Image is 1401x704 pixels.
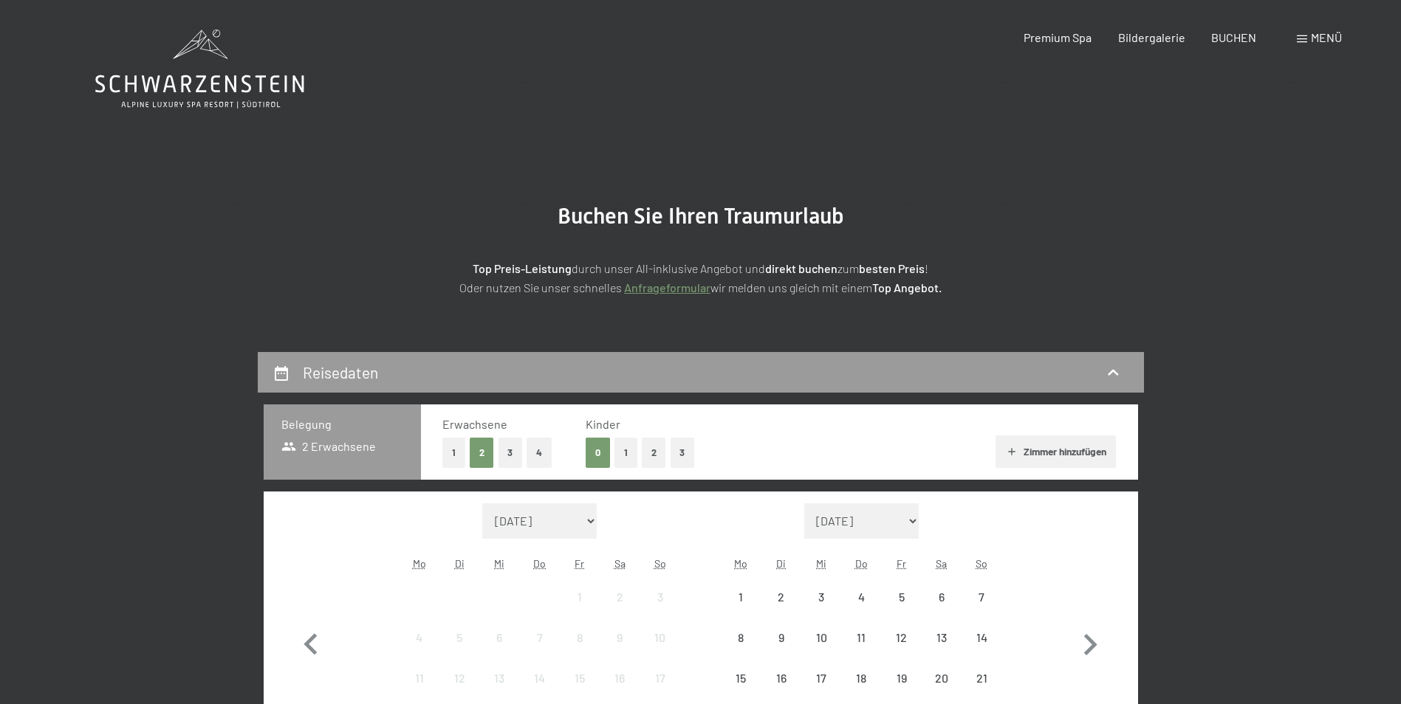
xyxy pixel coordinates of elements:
div: Sun Aug 17 2025 [640,658,679,698]
div: Fri Aug 15 2025 [560,658,600,698]
div: Fri Aug 08 2025 [560,618,600,658]
button: 2 [642,438,666,468]
span: Buchen Sie Ihren Traumurlaub [558,203,844,229]
div: Thu Sep 11 2025 [841,618,881,658]
div: Anreise nicht möglich [922,618,962,658]
abbr: Sonntag [654,557,666,570]
div: Sat Aug 09 2025 [600,618,640,658]
button: Zimmer hinzufügen [996,435,1116,468]
div: Fri Sep 19 2025 [881,658,921,698]
div: Fri Sep 05 2025 [881,577,921,617]
div: Tue Sep 02 2025 [761,577,801,617]
div: Thu Sep 04 2025 [841,577,881,617]
a: Anfrageformular [624,280,710,294]
span: Erwachsene [442,417,507,431]
div: Mon Sep 15 2025 [721,658,761,698]
div: Sat Sep 20 2025 [922,658,962,698]
h2: Reisedaten [303,363,378,382]
abbr: Montag [413,557,426,570]
div: 5 [441,632,478,669]
div: Anreise nicht möglich [520,618,560,658]
abbr: Samstag [936,557,947,570]
abbr: Freitag [575,557,584,570]
div: Anreise nicht möglich [520,658,560,698]
div: Anreise nicht möglich [400,658,439,698]
div: Anreise nicht möglich [881,618,921,658]
div: Anreise nicht möglich [962,577,1001,617]
abbr: Mittwoch [494,557,504,570]
button: 3 [499,438,523,468]
div: 8 [561,632,598,669]
div: Anreise nicht möglich [600,618,640,658]
div: 5 [883,591,919,628]
div: Sat Sep 13 2025 [922,618,962,658]
h3: Belegung [281,416,403,432]
div: 7 [521,632,558,669]
div: 8 [722,632,759,669]
div: Anreise nicht möglich [841,577,881,617]
div: Mon Sep 01 2025 [721,577,761,617]
div: 9 [763,632,800,669]
div: Anreise nicht möglich [801,618,841,658]
strong: Top Preis-Leistung [473,261,572,275]
p: durch unser All-inklusive Angebot und zum ! Oder nutzen Sie unser schnelles wir melden uns gleich... [332,259,1070,297]
div: Anreise nicht möglich [962,618,1001,658]
abbr: Dienstag [776,557,786,570]
div: Anreise nicht möglich [600,658,640,698]
div: 7 [963,591,1000,628]
div: Fri Sep 12 2025 [881,618,921,658]
strong: Top Angebot. [872,280,942,294]
a: Premium Spa [1024,30,1092,44]
button: 2 [470,438,494,468]
div: Sun Sep 21 2025 [962,658,1001,698]
div: Anreise nicht möglich [962,658,1001,698]
div: Thu Sep 18 2025 [841,658,881,698]
button: 1 [614,438,637,468]
div: Anreise nicht möglich [479,618,519,658]
div: Anreise nicht möglich [801,577,841,617]
div: Mon Aug 11 2025 [400,658,439,698]
div: Anreise nicht möglich [721,658,761,698]
button: 3 [671,438,695,468]
span: Menü [1311,30,1342,44]
div: Anreise nicht möglich [841,618,881,658]
div: 6 [481,632,518,669]
div: 2 [763,591,800,628]
abbr: Donnerstag [855,557,868,570]
span: 2 Erwachsene [281,438,377,455]
div: Anreise nicht möglich [400,618,439,658]
div: Anreise nicht möglich [721,618,761,658]
div: Tue Sep 16 2025 [761,658,801,698]
div: Sat Sep 06 2025 [922,577,962,617]
div: 2 [601,591,638,628]
button: 4 [527,438,552,468]
div: Anreise nicht möglich [640,658,679,698]
a: Bildergalerie [1118,30,1185,44]
div: Wed Sep 03 2025 [801,577,841,617]
div: Anreise nicht möglich [922,658,962,698]
strong: direkt buchen [765,261,837,275]
button: 0 [586,438,610,468]
div: 3 [641,591,678,628]
div: Wed Aug 13 2025 [479,658,519,698]
div: Sat Aug 16 2025 [600,658,640,698]
div: Sun Sep 14 2025 [962,618,1001,658]
div: 4 [843,591,880,628]
div: Wed Sep 10 2025 [801,618,841,658]
div: 4 [401,632,438,669]
div: Tue Aug 12 2025 [439,658,479,698]
div: 9 [601,632,638,669]
div: Anreise nicht möglich [761,577,801,617]
div: Anreise nicht möglich [439,658,479,698]
strong: besten Preis [859,261,925,275]
div: 1 [722,591,759,628]
div: Thu Aug 07 2025 [520,618,560,658]
div: Anreise nicht möglich [881,658,921,698]
div: Wed Aug 06 2025 [479,618,519,658]
div: 6 [923,591,960,628]
div: Mon Sep 08 2025 [721,618,761,658]
div: Anreise nicht möglich [479,658,519,698]
abbr: Sonntag [976,557,987,570]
